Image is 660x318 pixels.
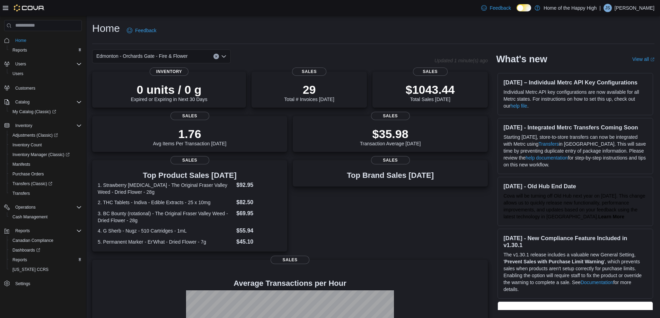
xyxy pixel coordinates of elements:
img: Cova [14,4,45,11]
p: $35.98 [360,127,421,141]
a: Inventory Manager (Classic) [7,150,85,160]
a: Transfers (Classic) [10,180,55,188]
button: Users [7,69,85,79]
a: [US_STATE] CCRS [10,265,51,274]
span: Adjustments (Classic) [12,133,58,138]
h3: [DATE] - Old Hub End Date [503,183,647,190]
p: Home of the Happy High [544,4,597,12]
h4: Average Transactions per Hour [98,279,482,288]
span: Cash Management [12,214,47,220]
button: Settings [1,279,85,289]
span: Reports [12,47,27,53]
span: Reports [12,227,82,235]
nav: Complex example [4,33,82,307]
span: Feedback [135,27,156,34]
input: Dark Mode [517,4,531,11]
span: Customers [15,85,35,91]
span: Reports [12,257,27,263]
span: Operations [12,203,82,211]
h3: [DATE] - Integrated Metrc Transfers Coming Soon [503,124,647,131]
span: Transfers (Classic) [12,181,52,187]
a: View allExternal link [632,56,654,62]
a: Feedback [478,1,513,15]
span: Purchase Orders [10,170,82,178]
button: Home [1,35,85,45]
a: Inventory Count [10,141,45,149]
span: Inventory [150,67,188,76]
span: Settings [15,281,30,287]
h3: Top Brand Sales [DATE] [347,171,434,180]
h3: Top Product Sales [DATE] [98,171,282,180]
p: 0 units / 0 g [131,83,208,97]
span: Catalog [15,99,29,105]
span: Sales [371,156,410,164]
span: Transfers [12,191,30,196]
span: Feedback [490,4,511,11]
span: Inventory Count [10,141,82,149]
a: Inventory Manager (Classic) [10,151,72,159]
dt: 3. BC Bounty (rotational) - The Original Fraser Valley Weed - Dried Flower - 28g [98,210,234,224]
a: Manifests [10,160,33,169]
span: Sales [170,112,209,120]
button: Catalog [1,97,85,107]
a: Documentation [581,280,613,285]
a: Learn More [598,214,624,219]
span: My Catalog (Classic) [10,108,82,116]
a: My Catalog (Classic) [10,108,59,116]
button: Operations [1,202,85,212]
span: Sales [413,67,448,76]
span: Users [10,70,82,78]
dd: $55.94 [236,227,282,235]
dd: $69.95 [236,209,282,218]
span: Adjustments (Classic) [10,131,82,139]
span: Home [12,36,82,45]
button: Clear input [213,54,219,59]
p: Updated 1 minute(s) ago [434,58,488,63]
strong: Prevent Sales with Purchase Limit Warning [504,259,604,264]
dt: 5. Permanent Marker - Er'What - Dried Flower - 7g [98,238,234,245]
a: Customers [12,84,38,92]
dd: $45.10 [236,238,282,246]
div: Jesse Singh [604,4,612,12]
span: Users [12,71,23,76]
a: help file [510,103,527,109]
p: The v1.30.1 release includes a valuable new General Setting, ' ', which prevents sales when produ... [503,251,647,293]
span: Inventory [15,123,32,128]
a: Purchase Orders [10,170,47,178]
a: Adjustments (Classic) [7,130,85,140]
button: Inventory [1,121,85,130]
span: Inventory Manager (Classic) [12,152,70,157]
button: [US_STATE] CCRS [7,265,85,274]
p: 1.76 [153,127,227,141]
button: Users [12,60,29,68]
span: Users [15,61,26,67]
span: Home [15,38,26,43]
button: Customers [1,83,85,93]
span: Reports [10,46,82,54]
span: Cova will be turning off Old Hub next year on [DATE]. This change allows us to quickly release ne... [503,193,645,219]
span: Sales [170,156,209,164]
span: Reports [15,228,30,234]
div: Transaction Average [DATE] [360,127,421,146]
span: Sales [292,67,327,76]
button: Catalog [12,98,32,106]
dd: $82.50 [236,198,282,207]
svg: External link [650,57,654,62]
button: Manifests [7,160,85,169]
span: Transfers (Classic) [10,180,82,188]
span: Sales [271,256,309,264]
span: Edmonton - Orchards Gate - Fire & Flower [96,52,188,60]
a: Transfers [10,189,33,198]
span: Catalog [12,98,82,106]
p: 29 [284,83,334,97]
span: Canadian Compliance [12,238,53,243]
div: Expired or Expiring in Next 30 Days [131,83,208,102]
button: Canadian Compliance [7,236,85,245]
span: [US_STATE] CCRS [12,267,49,272]
span: Transfers [10,189,82,198]
button: Purchase Orders [7,169,85,179]
h2: What's new [496,54,547,65]
span: Dashboards [12,247,40,253]
span: Inventory [12,121,82,130]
